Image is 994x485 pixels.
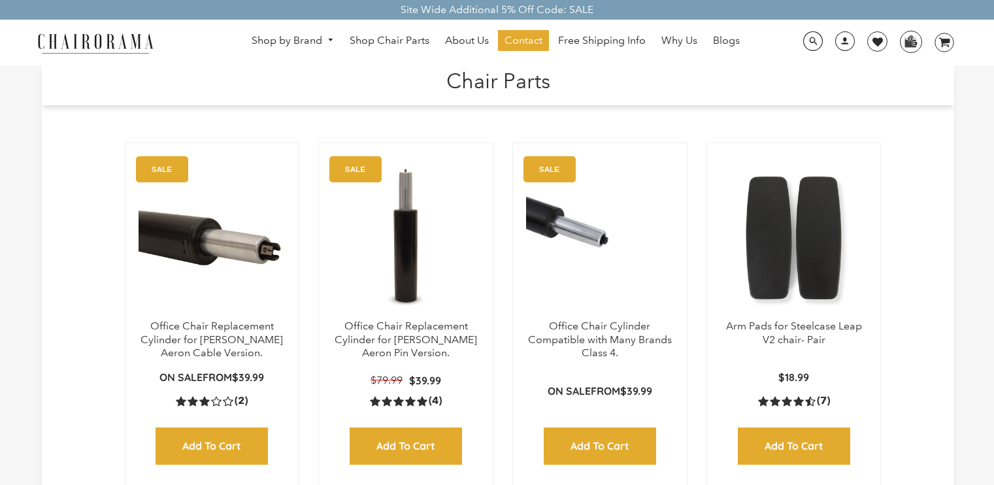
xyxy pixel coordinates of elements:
strong: On Sale [548,384,591,397]
a: Shop Chair Parts [343,30,436,51]
img: Arm Pads for Steelcase Leap V2 chair- Pair - chairorama [720,156,868,320]
span: (2) [235,394,248,408]
nav: DesktopNavigation [216,30,776,54]
img: WhatsApp_Image_2024-07-12_at_16.23.01.webp [901,31,921,51]
a: Shop by Brand [245,31,340,51]
input: Add to Cart [544,427,656,465]
a: Why Us [655,30,704,51]
img: Office Chair Replacement Cylinder for Herman Miller Aeron Pin Version. - chairorama [332,156,480,320]
span: $79.99 [371,374,403,386]
a: About Us [439,30,495,51]
a: Office Chair Replacement Cylinder for Herman Miller Aeron Cable Version. - chairorama Office Chai... [139,156,286,320]
input: Add to Cart [156,427,268,465]
a: Arm Pads for Steelcase Leap V2 chair- Pair - chairorama Arm Pads for Steelcase Leap V2 chair- Pai... [720,156,868,320]
text: SALE [345,165,365,173]
span: About Us [445,34,489,48]
p: from [159,371,264,384]
a: 5.0 rating (4 votes) [370,394,442,408]
span: Blogs [713,34,740,48]
a: Blogs [706,30,746,51]
a: Office Chair Replacement Cylinder for [PERSON_NAME] Aeron Cable Version. [141,320,283,360]
span: (7) [817,394,830,408]
span: $39.99 [620,384,652,397]
img: chairorama [30,31,161,54]
img: Office Chair Cylinder Compatible with Many Brands Class 4. - chairorama [526,156,674,320]
h1: Chair Parts [55,65,941,93]
text: SALE [539,165,559,173]
a: Office Chair Replacement Cylinder for Herman Miller Aeron Pin Version. - chairorama Office Chair ... [332,156,480,320]
a: Contact [498,30,549,51]
a: Office Chair Replacement Cylinder for [PERSON_NAME] Aeron Pin Version. [335,320,477,360]
span: Contact [505,34,542,48]
a: Free Shipping Info [552,30,652,51]
a: Office Chair Cylinder Compatible with Many Brands Class 4. - chairorama Office Chair Cylinder Com... [526,156,674,320]
span: Shop Chair Parts [350,34,429,48]
a: 4.4 rating (7 votes) [758,394,830,408]
span: $39.99 [409,374,441,387]
p: from [548,384,652,398]
span: $39.99 [232,371,264,384]
span: (4) [429,394,442,408]
img: Office Chair Replacement Cylinder for Herman Miller Aeron Cable Version. - chairorama [139,156,286,320]
strong: On Sale [159,371,203,384]
span: $18.99 [778,371,809,384]
span: Free Shipping Info [558,34,646,48]
input: Add to Cart [350,427,462,465]
span: Why Us [661,34,697,48]
input: Add to Cart [738,427,850,465]
text: SALE [151,165,171,173]
a: Arm Pads for Steelcase Leap V2 chair- Pair [726,320,862,346]
a: Office Chair Cylinder Compatible with Many Brands Class 4. [528,320,672,360]
a: 3.0 rating (2 votes) [176,394,248,408]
